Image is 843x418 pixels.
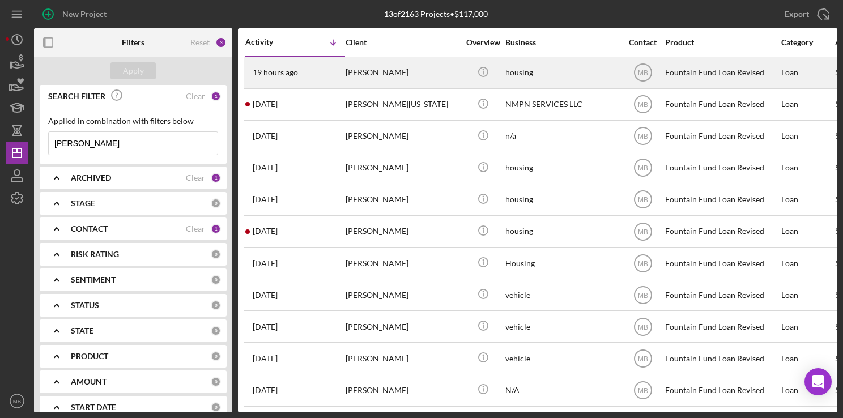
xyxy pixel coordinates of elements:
time: 2024-08-23 23:32 [253,227,278,236]
b: Filters [122,38,144,47]
time: 2025-06-13 21:35 [253,131,278,140]
button: MB [6,390,28,412]
text: MB [638,291,648,299]
text: MB [638,69,648,77]
b: SEARCH FILTER [48,92,105,101]
div: Fountain Fund Loan Revised [665,216,778,246]
div: Overview [462,38,504,47]
div: vehicle [505,312,619,342]
div: 0 [211,402,221,412]
div: Reset [190,38,210,47]
div: 13 of 2163 Projects • $117,000 [384,10,488,19]
div: Fountain Fund Loan Revised [665,185,778,215]
text: MB [638,133,648,140]
time: 2025-07-11 12:39 [253,100,278,109]
div: 0 [211,326,221,336]
div: Clear [186,92,205,101]
div: 3 [215,37,227,48]
b: AMOUNT [71,377,107,386]
div: Loan [781,343,834,373]
div: vehicle [505,280,619,310]
div: housing [505,185,619,215]
div: Loan [781,153,834,183]
div: [PERSON_NAME] [346,216,459,246]
div: 1 [211,173,221,183]
div: Fountain Fund Loan Revised [665,375,778,405]
div: [PERSON_NAME] [346,58,459,88]
b: START DATE [71,403,116,412]
div: Loan [781,312,834,342]
div: 0 [211,275,221,285]
div: Loan [781,216,834,246]
div: housing [505,216,619,246]
text: MB [638,259,648,267]
div: [PERSON_NAME] [346,312,459,342]
time: 2024-06-10 20:32 [253,291,278,300]
b: STATUS [71,301,99,310]
div: housing [505,153,619,183]
div: Loan [781,58,834,88]
div: Fountain Fund Loan Revised [665,280,778,310]
div: Fountain Fund Loan Revised [665,121,778,151]
div: Fountain Fund Loan Revised [665,343,778,373]
time: 2024-03-22 03:07 [253,354,278,363]
div: Fountain Fund Loan Revised [665,153,778,183]
div: 1 [211,91,221,101]
b: PRODUCT [71,352,108,361]
div: [PERSON_NAME][US_STATE] [346,89,459,120]
div: Fountain Fund Loan Revised [665,312,778,342]
div: 1 [211,224,221,234]
div: 0 [211,249,221,259]
div: Apply [123,62,144,79]
div: Fountain Fund Loan Revised [665,248,778,278]
div: Loan [781,280,834,310]
div: Activity [245,37,295,46]
time: 2024-06-04 08:13 [253,322,278,331]
div: [PERSON_NAME] [346,153,459,183]
b: STAGE [71,199,95,208]
div: Clear [186,173,205,182]
div: Category [781,38,834,47]
button: New Project [34,3,118,25]
time: 2025-06-13 19:43 [253,163,278,172]
div: Product [665,38,778,47]
div: Loan [781,248,834,278]
div: Clear [186,224,205,233]
time: 2025-08-25 19:53 [253,68,298,77]
b: ARCHIVED [71,173,111,182]
b: RISK RATING [71,250,119,259]
div: [PERSON_NAME] [346,248,459,278]
time: 2024-08-21 13:31 [253,259,278,268]
div: New Project [62,3,107,25]
text: MB [638,387,648,395]
time: 2023-12-13 10:51 [253,386,278,395]
div: vehicle [505,343,619,373]
div: Open Intercom Messenger [804,368,832,395]
div: Client [346,38,459,47]
div: NMPN SERVICES LLC [505,89,619,120]
text: MB [638,164,648,172]
div: 0 [211,351,221,361]
text: MB [638,355,648,362]
div: 0 [211,300,221,310]
b: STATE [71,326,93,335]
div: Loan [781,89,834,120]
div: [PERSON_NAME] [346,343,459,373]
div: [PERSON_NAME] [346,375,459,405]
div: 0 [211,377,221,387]
div: Fountain Fund Loan Revised [665,58,778,88]
text: MB [638,323,648,331]
div: Fountain Fund Loan Revised [665,89,778,120]
div: n/a [505,121,619,151]
div: Loan [781,121,834,151]
div: [PERSON_NAME] [346,185,459,215]
b: CONTACT [71,224,108,233]
b: SENTIMENT [71,275,116,284]
div: Housing [505,248,619,278]
div: Loan [781,375,834,405]
div: [PERSON_NAME] [346,121,459,151]
text: MB [13,398,21,404]
div: housing [505,58,619,88]
div: Loan [781,185,834,215]
text: MB [638,196,648,204]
